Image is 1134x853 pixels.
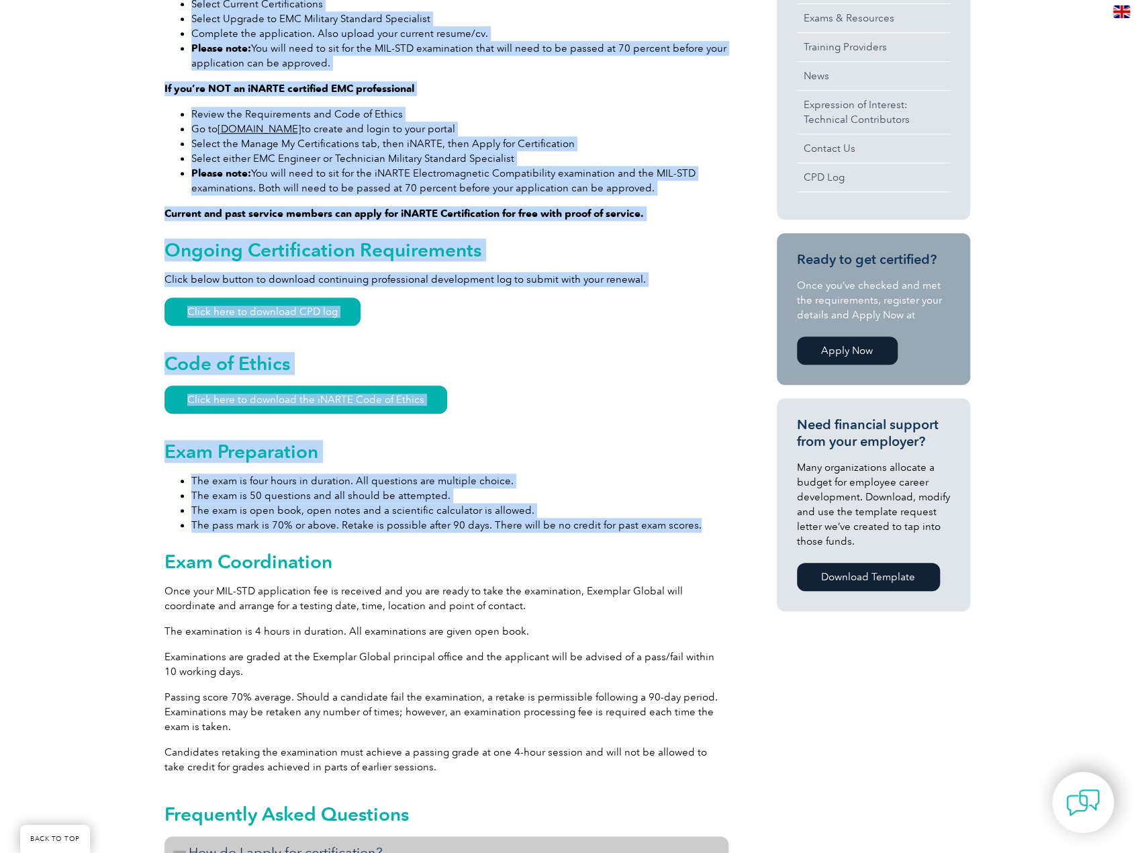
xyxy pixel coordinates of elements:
a: Expression of Interest:Technical Contributors [797,91,950,134]
a: CPD Log [797,163,950,191]
li: Go to to create and login to your portal [191,122,728,136]
li: The exam is open book, open notes and a scientific calculator is allowed. [191,503,728,518]
li: Select the Manage My Certifications tab, then iNARTE, then Apply for Certification [191,136,728,151]
p: Passing score 70% average. Should a candidate fail the examination, a retake is permissible follo... [164,690,728,734]
a: Training Providers [797,33,950,61]
a: Contact Us [797,134,950,163]
li: Review the Requirements and Code of Ethics [191,107,728,122]
strong: If you’re NOT an iNARTE certified EMC professional [164,83,414,95]
strong: Please note: [191,167,251,179]
p: Once you’ve checked and met the requirements, register your details and Apply Now at [797,278,950,322]
p: Click below button to download continuing professional development log to submit with your renewal. [164,272,728,287]
h2: Code of Ethics [164,353,728,374]
p: Examinations are graded at the Exemplar Global principal office and the applicant will be advised... [164,649,728,679]
strong: Please note: [191,42,251,54]
img: en [1113,5,1130,18]
strong: Current and past service members can apply for iNARTE Certification for free with proof of service. [164,208,644,220]
p: Many organizations allocate a budget for employee career development. Download, modify and use th... [797,460,950,549]
li: The exam is four hours in duration. All questions are multiple choice. [191,474,728,488]
li: The pass mark is 70% or above. Retake is possible after 90 days. There will be no credit for past... [191,518,728,533]
li: The exam is 50 questions and all should be attempted. [191,488,728,503]
a: News [797,62,950,90]
li: Complete the application. Also upload your current resume/cv. [191,26,728,41]
a: Click here to download the iNARTE Code of Ethics [164,386,447,414]
h3: Need financial support from your employer? [797,416,950,450]
a: Exams & Resources [797,4,950,32]
li: Select either EMC Engineer or Technician Military Standard Specialist [191,151,728,166]
p: Once your MIL-STD application fee is received and you are ready to take the examination, Exemplar... [164,584,728,613]
h2: Ongoing Certification Requirements [164,239,728,261]
li: You will need to sit for the MIL-STD examination that will need to be passed at 70 percent before... [191,41,728,71]
a: BACK TO TOP [20,825,90,853]
li: You will need to sit for the iNARTE Electromagnetic Compatibility examination and the MIL-STD exa... [191,166,728,195]
img: contact-chat.png [1066,786,1100,819]
li: Select Upgrade to EMC Military Standard Specialist [191,11,728,26]
h2: Frequently Asked Questions [164,803,728,825]
h3: Ready to get certified? [797,251,950,268]
a: Click here to download CPD log [164,298,361,326]
h2: Exam Preparation [164,441,728,462]
p: The examination is 4 hours in duration. All examinations are given open book. [164,624,728,639]
a: [DOMAIN_NAME] [218,123,301,135]
a: Download Template [797,563,940,591]
h2: Exam Coordination [164,551,728,572]
a: Apply Now [797,336,898,365]
p: Candidates retaking the examination must achieve a passing grade at one 4-hour session and will n... [164,745,728,774]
